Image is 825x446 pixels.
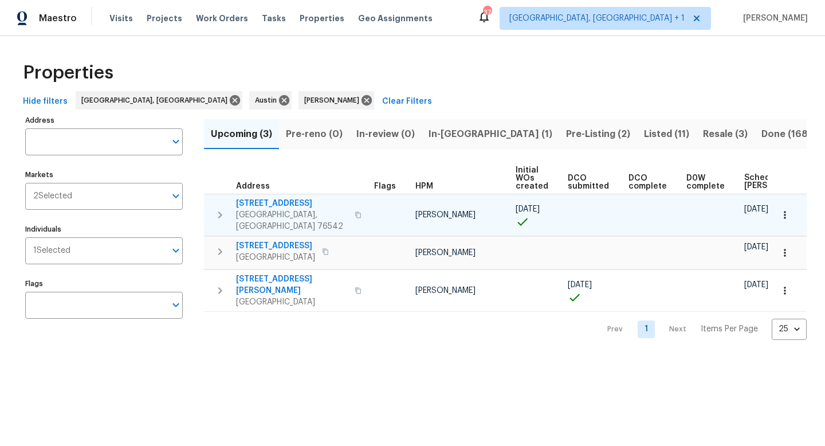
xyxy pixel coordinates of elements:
[211,126,272,142] span: Upcoming (3)
[483,7,491,18] div: 37
[109,13,133,24] span: Visits
[236,198,348,209] span: [STREET_ADDRESS]
[236,182,270,190] span: Address
[168,188,184,204] button: Open
[236,273,348,296] span: [STREET_ADDRESS][PERSON_NAME]
[286,126,343,142] span: Pre-reno (0)
[236,296,348,308] span: [GEOGRAPHIC_DATA]
[25,171,183,178] label: Markets
[516,205,540,213] span: [DATE]
[744,205,768,213] span: [DATE]
[147,13,182,24] span: Projects
[638,320,655,338] a: Goto page 1
[378,91,437,112] button: Clear Filters
[703,126,748,142] span: Resale (3)
[516,166,548,190] span: Initial WOs created
[568,174,609,190] span: DCO submitted
[249,91,292,109] div: Austin
[744,174,809,190] span: Scheduled [PERSON_NAME]
[262,14,286,22] span: Tasks
[358,13,433,24] span: Geo Assignments
[23,67,113,79] span: Properties
[236,252,315,263] span: [GEOGRAPHIC_DATA]
[415,182,433,190] span: HPM
[81,95,232,106] span: [GEOGRAPHIC_DATA], [GEOGRAPHIC_DATA]
[300,13,344,24] span: Properties
[18,91,72,112] button: Hide filters
[415,287,476,295] span: [PERSON_NAME]
[761,126,811,142] span: Done (168)
[644,126,689,142] span: Listed (11)
[568,281,592,289] span: [DATE]
[686,174,725,190] span: D0W complete
[298,91,374,109] div: [PERSON_NAME]
[382,95,432,109] span: Clear Filters
[25,117,183,124] label: Address
[33,246,70,256] span: 1 Selected
[25,280,183,287] label: Flags
[23,95,68,109] span: Hide filters
[33,191,72,201] span: 2 Selected
[509,13,685,24] span: [GEOGRAPHIC_DATA], [GEOGRAPHIC_DATA] + 1
[356,126,415,142] span: In-review (0)
[39,13,77,24] span: Maestro
[76,91,242,109] div: [GEOGRAPHIC_DATA], [GEOGRAPHIC_DATA]
[236,209,348,232] span: [GEOGRAPHIC_DATA], [GEOGRAPHIC_DATA] 76542
[429,126,552,142] span: In-[GEOGRAPHIC_DATA] (1)
[701,323,758,335] p: Items Per Page
[415,211,476,219] span: [PERSON_NAME]
[596,319,807,340] nav: Pagination Navigation
[744,243,768,251] span: [DATE]
[738,13,808,24] span: [PERSON_NAME]
[304,95,364,106] span: [PERSON_NAME]
[415,249,476,257] span: [PERSON_NAME]
[744,281,768,289] span: [DATE]
[25,226,183,233] label: Individuals
[566,126,630,142] span: Pre-Listing (2)
[255,95,281,106] span: Austin
[628,174,667,190] span: DCO complete
[374,182,396,190] span: Flags
[168,134,184,150] button: Open
[772,314,807,344] div: 25
[236,240,315,252] span: [STREET_ADDRESS]
[196,13,248,24] span: Work Orders
[168,242,184,259] button: Open
[168,297,184,313] button: Open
